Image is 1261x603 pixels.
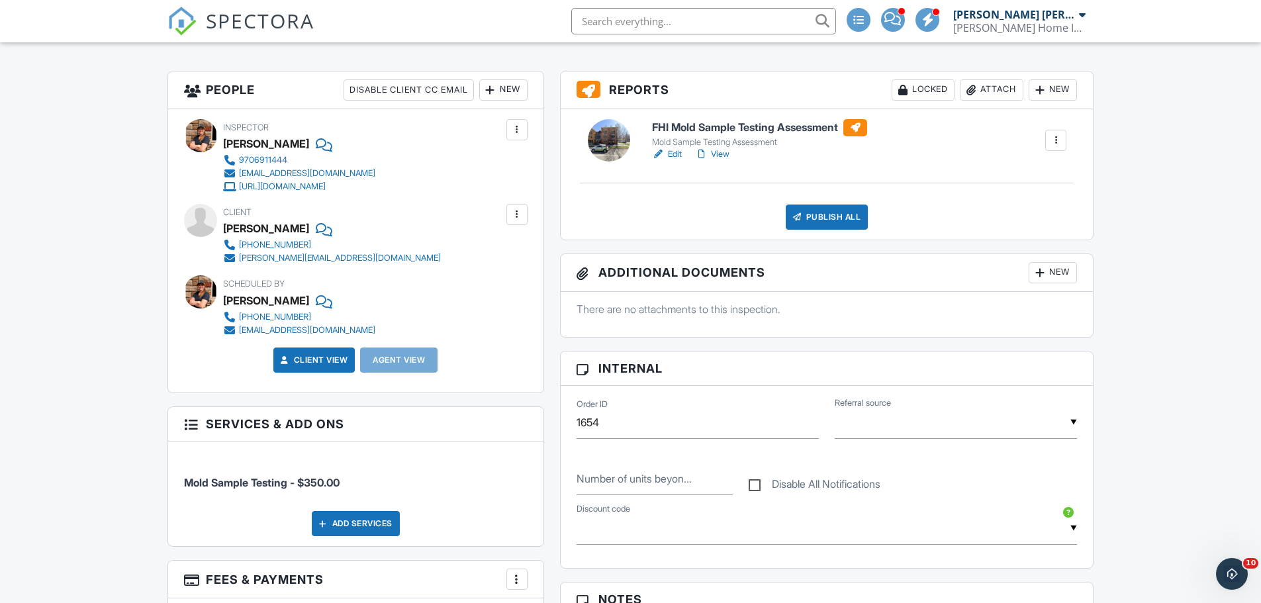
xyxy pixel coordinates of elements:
div: Disable Client CC Email [344,79,474,101]
span: Mold Sample Testing - $350.00 [184,476,340,489]
div: New [479,79,528,101]
a: FHI Mold Sample Testing Assessment Mold Sample Testing Assessment [652,119,867,148]
div: Locked [892,79,955,101]
span: Scheduled By [223,279,285,289]
div: New [1029,79,1077,101]
div: [URL][DOMAIN_NAME] [239,181,326,192]
h6: FHI Mold Sample Testing Assessment [652,119,867,136]
h3: Services & Add ons [168,407,543,441]
li: Service: Mold Sample Testing [184,451,528,500]
a: [PERSON_NAME][EMAIL_ADDRESS][DOMAIN_NAME] [223,252,441,265]
a: [URL][DOMAIN_NAME] [223,180,375,193]
div: 9706911444 [239,155,287,165]
a: [PHONE_NUMBER] [223,238,441,252]
label: Discount code [577,503,630,515]
iframe: Intercom live chat [1216,558,1248,590]
label: Number of units beyond the first [577,471,692,486]
div: [PERSON_NAME] [223,218,309,238]
label: Referral source [835,397,891,409]
a: View [695,148,729,161]
label: Disable All Notifications [749,478,880,494]
span: 10 [1243,558,1258,569]
span: SPECTORA [206,7,314,34]
a: Client View [278,353,348,367]
a: SPECTORA [167,18,314,46]
div: New [1029,262,1077,283]
div: Add Services [312,511,400,536]
a: [EMAIL_ADDRESS][DOMAIN_NAME] [223,167,375,180]
span: Client [223,207,252,217]
div: Fletcher's Home Inspections, LLC [953,21,1086,34]
div: [PERSON_NAME][EMAIL_ADDRESS][DOMAIN_NAME] [239,253,441,263]
h3: People [168,71,543,109]
h3: Fees & Payments [168,561,543,598]
div: [PHONE_NUMBER] [239,240,311,250]
input: Search everything... [571,8,836,34]
div: [PERSON_NAME] [223,291,309,310]
div: Publish All [786,205,868,230]
div: Mold Sample Testing Assessment [652,137,867,148]
div: Attach [960,79,1023,101]
div: [PERSON_NAME] [PERSON_NAME] [953,8,1076,21]
span: Inspector [223,122,269,132]
a: [PHONE_NUMBER] [223,310,375,324]
label: Order ID [577,398,608,410]
a: [EMAIL_ADDRESS][DOMAIN_NAME] [223,324,375,337]
div: [PERSON_NAME] [223,134,309,154]
input: Number of units beyond the first [577,463,733,495]
h3: Additional Documents [561,254,1094,292]
h3: Reports [561,71,1094,109]
img: The Best Home Inspection Software - Spectora [167,7,197,36]
a: 9706911444 [223,154,375,167]
h3: Internal [561,351,1094,386]
div: [EMAIL_ADDRESS][DOMAIN_NAME] [239,168,375,179]
a: Edit [652,148,682,161]
div: [EMAIL_ADDRESS][DOMAIN_NAME] [239,325,375,336]
div: [PHONE_NUMBER] [239,312,311,322]
p: There are no attachments to this inspection. [577,302,1078,316]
